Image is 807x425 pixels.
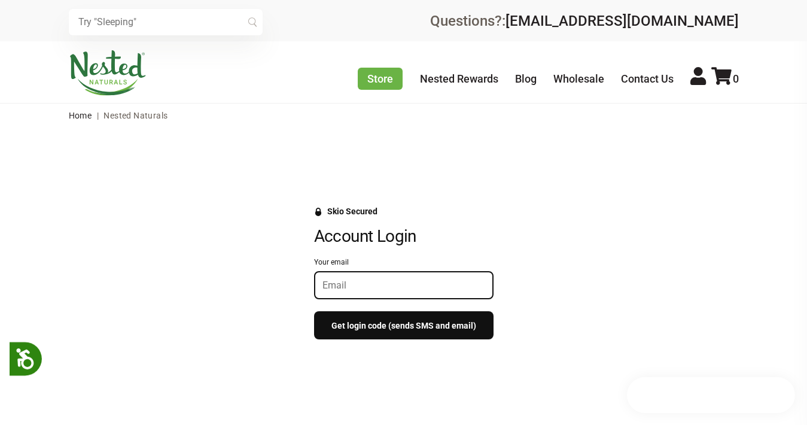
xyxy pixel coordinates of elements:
[94,111,102,120] span: |
[314,207,377,226] a: Skio Secured
[69,111,92,120] a: Home
[314,208,322,216] svg: Security
[327,207,377,216] div: Skio Secured
[711,72,739,85] a: 0
[430,14,739,28] div: Questions?:
[553,72,604,85] a: Wholesale
[358,68,403,90] a: Store
[322,280,485,291] input: Your email input field
[515,72,537,85] a: Blog
[420,72,498,85] a: Nested Rewards
[621,72,674,85] a: Contact Us
[314,226,494,247] h2: Account Login
[505,13,739,29] a: [EMAIL_ADDRESS][DOMAIN_NAME]
[69,104,739,127] nav: breadcrumbs
[69,50,147,96] img: Nested Naturals
[69,9,263,35] input: Try "Sleeping"
[314,311,494,339] button: Get login code (sends SMS and email)
[103,111,168,120] span: Nested Naturals
[627,377,795,413] iframe: Button to open loyalty program pop-up
[314,259,494,267] div: Your email
[733,72,739,85] span: 0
